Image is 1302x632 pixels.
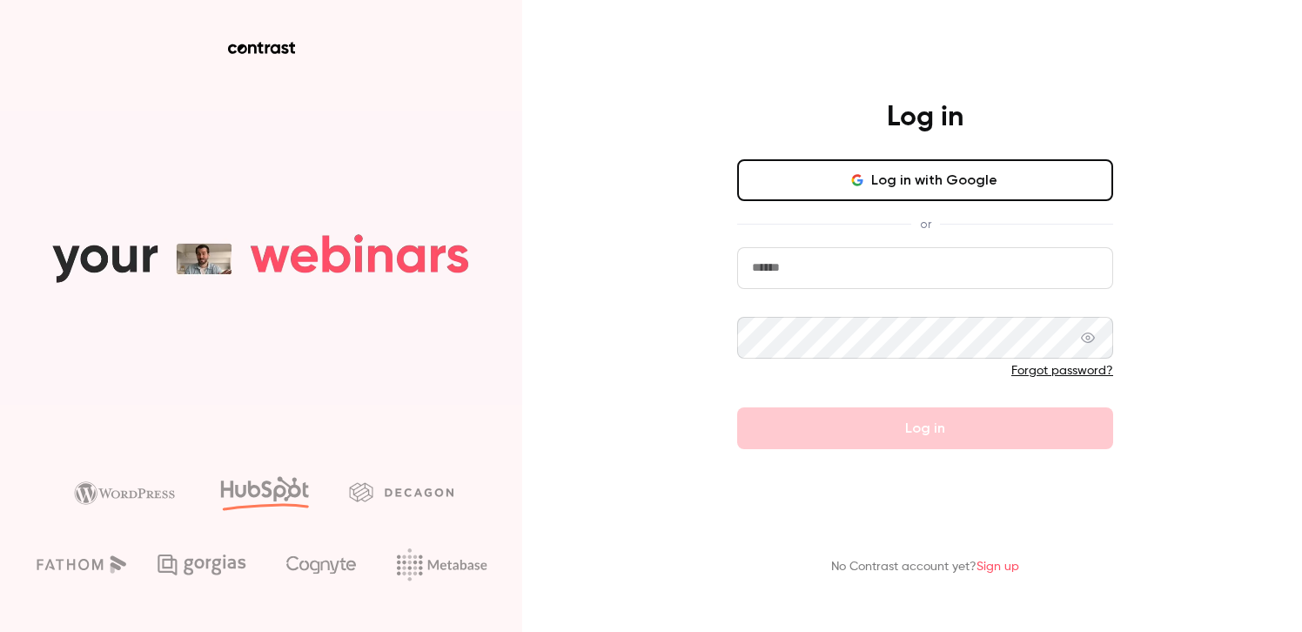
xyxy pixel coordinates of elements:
[1011,365,1113,377] a: Forgot password?
[976,561,1019,573] a: Sign up
[911,215,940,233] span: or
[737,159,1113,201] button: Log in with Google
[887,100,963,135] h4: Log in
[831,558,1019,576] p: No Contrast account yet?
[349,482,453,501] img: decagon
